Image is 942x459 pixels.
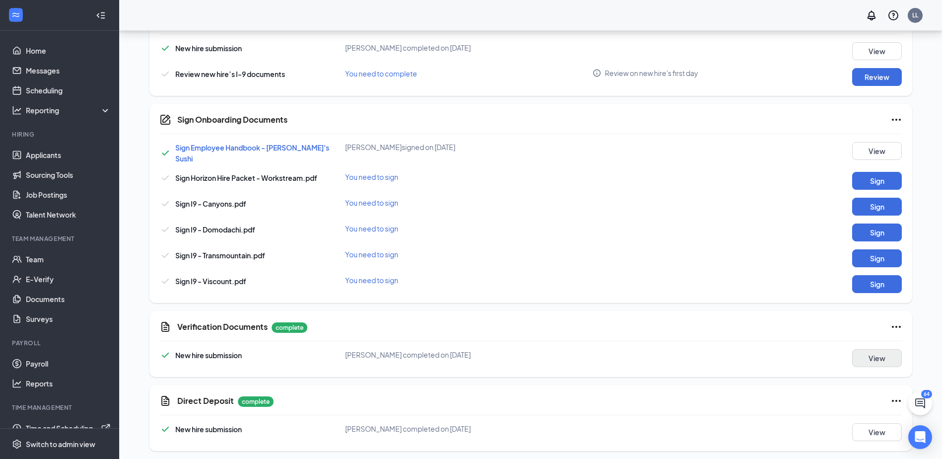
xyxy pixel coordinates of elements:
[159,321,171,333] svg: CustomFormIcon
[345,249,593,259] div: You need to sign
[175,199,246,208] span: Sign I9 - Canyons.pdf
[26,354,111,374] a: Payroll
[159,172,171,184] svg: Checkmark
[345,224,593,233] div: You need to sign
[852,423,902,441] button: View
[177,114,288,125] h5: Sign Onboarding Documents
[159,114,171,126] svg: CompanyDocumentIcon
[159,147,171,159] svg: Checkmark
[26,145,111,165] a: Applicants
[26,80,111,100] a: Scheduling
[345,350,471,359] span: [PERSON_NAME] completed on [DATE]
[177,321,268,332] h5: Verification Documents
[159,68,171,80] svg: Checkmark
[852,68,902,86] button: Review
[175,143,329,163] a: Sign Employee Handbook - [PERSON_NAME]'s Sushi
[175,277,246,286] span: Sign I9 - Viscount.pdf
[852,172,902,190] button: Sign
[175,425,242,434] span: New hire submission
[26,374,111,393] a: Reports
[345,424,471,433] span: [PERSON_NAME] completed on [DATE]
[852,349,902,367] button: View
[887,9,899,21] svg: QuestionInfo
[26,309,111,329] a: Surveys
[11,10,21,20] svg: WorkstreamLogo
[345,142,593,152] div: [PERSON_NAME] signed on [DATE]
[12,234,109,243] div: Team Management
[26,418,111,438] a: Time and SchedulingExternalLink
[96,10,106,20] svg: Collapse
[345,172,593,182] div: You need to sign
[592,69,601,77] svg: Info
[26,289,111,309] a: Documents
[175,70,285,78] span: Review new hire’s I-9 documents
[12,130,109,139] div: Hiring
[159,423,171,435] svg: Checkmark
[26,41,111,61] a: Home
[26,61,111,80] a: Messages
[345,275,593,285] div: You need to sign
[852,224,902,241] button: Sign
[175,44,242,53] span: New hire submission
[26,205,111,225] a: Talent Network
[26,439,95,449] div: Switch to admin view
[890,395,902,407] svg: Ellipses
[852,249,902,267] button: Sign
[852,198,902,216] button: Sign
[605,68,698,78] span: Review on new hire's first day
[890,114,902,126] svg: Ellipses
[908,425,932,449] div: Open Intercom Messenger
[26,105,111,115] div: Reporting
[852,142,902,160] button: View
[345,43,471,52] span: [PERSON_NAME] completed on [DATE]
[12,439,22,449] svg: Settings
[345,198,593,208] div: You need to sign
[159,275,171,287] svg: Checkmark
[12,403,109,412] div: TIME MANAGEMENT
[12,339,109,347] div: Payroll
[175,173,317,182] span: Sign Horizon Hire Packet - Workstream.pdf
[26,165,111,185] a: Sourcing Tools
[159,395,171,407] svg: CustomFormIcon
[890,321,902,333] svg: Ellipses
[914,397,926,409] svg: ChatActive
[912,11,918,19] div: LL
[852,42,902,60] button: View
[159,349,171,361] svg: Checkmark
[26,269,111,289] a: E-Verify
[238,396,274,407] p: complete
[272,322,307,333] p: complete
[159,198,171,210] svg: Checkmark
[159,42,171,54] svg: Checkmark
[852,275,902,293] button: Sign
[175,251,265,260] span: Sign I9 - Transmountain.pdf
[159,224,171,235] svg: Checkmark
[26,185,111,205] a: Job Postings
[908,391,932,415] button: ChatActive
[921,390,932,398] div: 64
[175,225,255,234] span: Sign I9 - Domodachi.pdf
[159,249,171,261] svg: Checkmark
[26,249,111,269] a: Team
[177,395,234,406] h5: Direct Deposit
[175,351,242,360] span: New hire submission
[12,105,22,115] svg: Analysis
[345,69,417,78] span: You need to complete
[866,9,877,21] svg: Notifications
